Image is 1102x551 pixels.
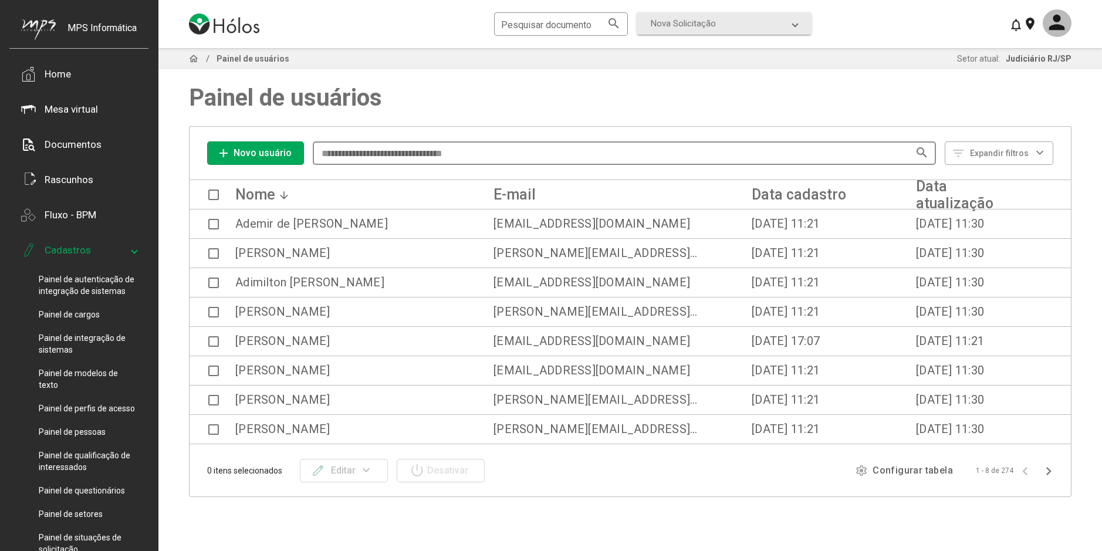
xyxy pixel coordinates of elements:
div: Adimilton [PERSON_NAME] [235,276,384,288]
span: Painel de qualificação de interessados [39,449,137,473]
div: [DATE] 11:21 [752,276,820,288]
mat-icon: edit [311,464,325,478]
button: Novo usuário [207,141,304,165]
mat-icon: expand_more [356,464,377,478]
div: [DATE] 11:21 [752,423,820,435]
div: [DATE] 17:07 [752,335,820,347]
div: Rascunhos [45,174,93,185]
div: [DATE] 11:30 [916,364,984,376]
div: [DATE] 11:21 [752,364,820,376]
img: logo-holos.png [189,13,259,35]
span: Painel de questionários [39,485,125,496]
div: [DATE] 11:21 [752,247,820,259]
div: Editar [311,460,356,481]
div: Ademir de [PERSON_NAME] [235,218,388,229]
mat-expansion-panel-header: Nova Solicitação [637,12,812,35]
mat-icon: home [187,52,201,66]
div: [PERSON_NAME] [235,423,330,435]
div: [DATE] 11:30 [916,247,984,259]
span: Painel de setores [39,508,103,520]
span: Painel de modelos de texto [39,367,137,391]
div: 1 - 8 de 274 [976,467,1013,475]
div: [EMAIL_ADDRESS][DOMAIN_NAME] [493,218,690,229]
div: [DATE] 11:30 [916,394,984,405]
div: [PERSON_NAME] [235,247,330,259]
div: Home [45,68,71,80]
div: [DATE] 11:21 [752,218,820,229]
span: / [206,53,209,64]
button: Desativar [397,459,485,482]
mat-icon: power_settings_new [410,464,424,478]
div: Data atualização [916,178,1027,212]
div: [PERSON_NAME] [235,335,330,347]
div: [PERSON_NAME][EMAIL_ADDRESS][DOMAIN_NAME] [493,247,699,259]
div: [EMAIL_ADDRESS][DOMAIN_NAME] [493,335,690,347]
span: Configurar tabela [873,465,953,476]
div: [EMAIL_ADDRESS][DOMAIN_NAME] [493,276,690,288]
div: E-mail [493,186,699,203]
span: Judiciário RJ/SP [1006,54,1071,63]
div: [DATE] 11:30 [916,423,984,435]
div: Nome [235,186,441,203]
button: Página anterior [1013,459,1037,482]
mat-icon: settings [855,464,868,477]
div: [PERSON_NAME] [235,364,330,376]
button: Página seguinte [1037,459,1060,482]
div: Cadastros [45,244,91,256]
mat-icon: add [217,146,231,160]
img: mps-image-cropped.png [21,19,56,40]
div: [DATE] 11:30 [916,218,984,229]
span: Painel de integração de sistemas [39,332,137,356]
div: [DATE] 11:21 [916,335,984,347]
span: Painel de pessoas [39,426,106,438]
mat-icon: search [915,145,929,159]
span: Painel de cargos [39,309,100,320]
div: MPS Informática [67,22,137,52]
div: [DATE] 11:21 [752,394,820,405]
div: [DATE] 11:21 [752,306,820,317]
mat-icon: location_on [1023,16,1037,31]
div: [PERSON_NAME] [235,394,330,405]
div: [EMAIL_ADDRESS][DOMAIN_NAME] [493,364,690,376]
span: Painel de usuários [189,69,1071,126]
span: Desativar [427,465,468,476]
div: [DATE] 11:30 [916,276,984,288]
mat-paginator: Select page [971,454,1065,487]
span: Setor atual: [957,54,1000,63]
div: Documentos [45,138,102,150]
span: Nova Solicitação [651,18,716,29]
div: [PERSON_NAME][EMAIL_ADDRESS][DOMAIN_NAME] [493,394,699,405]
div: [PERSON_NAME] [235,306,330,317]
div: Fluxo - BPM [45,209,96,221]
div: Data cadastro [752,186,863,203]
mat-expansion-panel-header: Cadastros [21,232,137,268]
button: Editar [300,459,388,482]
div: Mesa virtual [45,103,98,115]
span: Painel de usuários [217,54,289,63]
mat-icon: search [607,16,621,30]
span: Novo usuário [234,147,292,158]
div: 0 itens selecionados [207,466,282,475]
span: Painel de perfis de acesso [39,403,135,414]
div: [DATE] 11:30 [916,306,984,317]
span: Painel de autenticação de integração de sistemas [39,273,137,297]
div: [PERSON_NAME][EMAIL_ADDRESS][DOMAIN_NAME] [493,306,699,317]
div: [PERSON_NAME][EMAIL_ADDRESS][DOMAIN_NAME] [493,423,699,435]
